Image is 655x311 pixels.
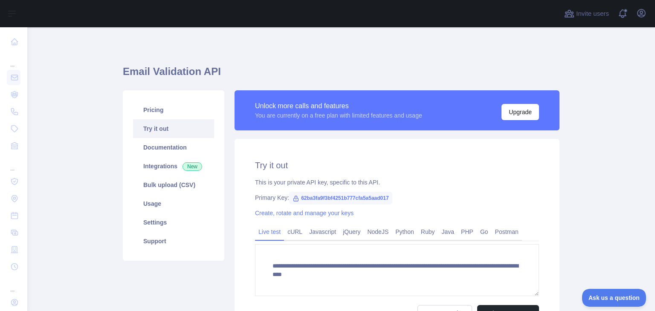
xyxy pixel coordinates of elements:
[582,289,646,307] iframe: Toggle Customer Support
[7,276,20,293] div: ...
[133,101,214,119] a: Pricing
[255,225,284,239] a: Live test
[255,111,422,120] div: You are currently on a free plan with limited features and usage
[255,178,539,187] div: This is your private API key, specific to this API.
[7,155,20,172] div: ...
[133,232,214,251] a: Support
[339,225,364,239] a: jQuery
[255,101,422,111] div: Unlock more calls and features
[289,192,392,204] span: 62ba3fa9f3bf4251b777cfa5a5aad017
[133,119,214,138] a: Try it out
[133,213,214,232] a: Settings
[133,157,214,176] a: Integrations New
[364,225,392,239] a: NodeJS
[255,210,354,216] a: Create, rotate and manage your keys
[576,9,609,19] span: Invite users
[501,104,539,120] button: Upgrade
[306,225,339,239] a: Javascript
[133,194,214,213] a: Usage
[477,225,492,239] a: Go
[255,193,539,202] div: Primary Key:
[284,225,306,239] a: cURL
[458,225,477,239] a: PHP
[133,176,214,194] a: Bulk upload (CSV)
[7,51,20,68] div: ...
[133,138,214,157] a: Documentation
[255,159,539,171] h2: Try it out
[438,225,458,239] a: Java
[392,225,417,239] a: Python
[492,225,522,239] a: Postman
[183,162,202,171] span: New
[123,65,559,85] h1: Email Validation API
[562,7,611,20] button: Invite users
[417,225,438,239] a: Ruby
